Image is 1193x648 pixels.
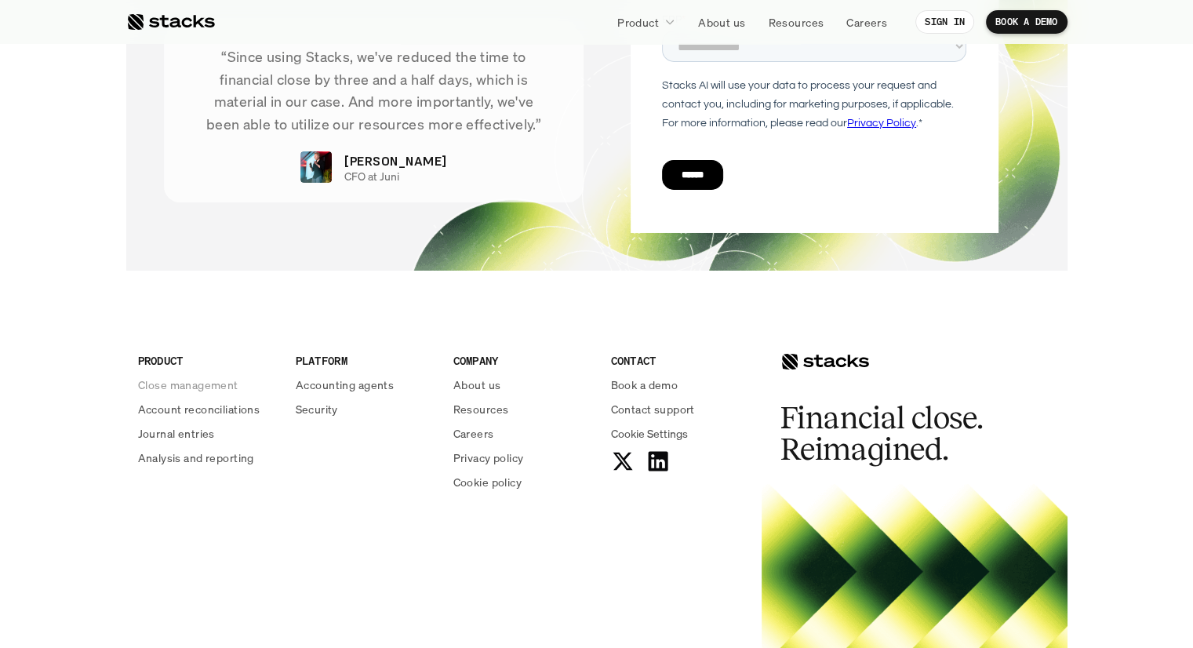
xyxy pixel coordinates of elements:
[780,402,1016,465] h2: Financial close. Reimagined.
[296,352,435,369] p: PLATFORM
[611,425,688,442] button: Cookie Trigger
[138,425,277,442] a: Journal entries
[453,474,522,490] p: Cookie policy
[453,401,509,417] p: Resources
[296,401,435,417] a: Security
[689,8,755,36] a: About us
[453,425,592,442] a: Careers
[138,377,277,393] a: Close management
[138,352,277,369] p: PRODUCT
[611,377,750,393] a: Book a demo
[138,450,254,466] p: Analysis and reporting
[344,170,399,184] p: CFO at Juni
[986,10,1068,34] a: BOOK A DEMO
[138,450,277,466] a: Analysis and reporting
[453,377,500,393] p: About us
[296,377,435,393] a: Accounting agents
[187,46,561,136] p: “Since using Stacks, we've reduced the time to financial close by three and a half days, which is...
[611,401,750,417] a: Contact support
[344,151,446,170] p: [PERSON_NAME]
[138,377,238,393] p: Close management
[837,8,897,36] a: Careers
[453,474,592,490] a: Cookie policy
[138,425,215,442] p: Journal entries
[453,450,592,466] a: Privacy policy
[296,401,338,417] p: Security
[925,16,965,27] p: SIGN IN
[611,401,695,417] p: Contact support
[611,425,688,442] span: Cookie Settings
[185,363,254,374] a: Privacy Policy
[915,10,974,34] a: SIGN IN
[768,14,824,31] p: Resources
[453,450,524,466] p: Privacy policy
[453,425,494,442] p: Careers
[453,401,592,417] a: Resources
[846,14,887,31] p: Careers
[296,377,394,393] p: Accounting agents
[698,14,745,31] p: About us
[453,377,592,393] a: About us
[453,352,592,369] p: COMPANY
[758,8,833,36] a: Resources
[611,377,678,393] p: Book a demo
[138,401,260,417] p: Account reconciliations
[617,14,659,31] p: Product
[138,401,277,417] a: Account reconciliations
[995,16,1058,27] p: BOOK A DEMO
[611,352,750,369] p: CONTACT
